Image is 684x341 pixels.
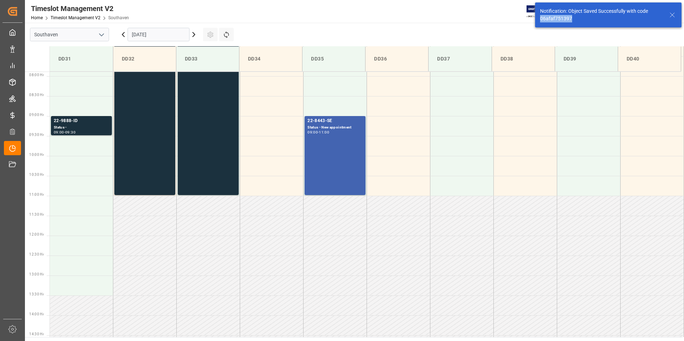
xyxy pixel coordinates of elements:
[307,117,363,125] div: 22-8443-SE
[29,93,44,97] span: 08:30 Hr
[319,131,329,134] div: 11:00
[96,29,107,40] button: open menu
[245,52,296,65] div: DD34
[307,125,363,131] div: Status - New appointment
[29,133,44,137] span: 09:30 Hr
[29,312,44,316] span: 14:00 Hr
[54,131,64,134] div: 09:00
[527,5,551,18] img: Exertis%20JAM%20-%20Email%20Logo.jpg_1722504956.jpg
[65,131,76,134] div: 09:30
[51,15,100,20] a: Timeslot Management V2
[56,52,107,65] div: DD31
[31,15,43,20] a: Home
[29,292,44,296] span: 13:30 Hr
[498,52,549,65] div: DD38
[54,117,109,125] div: 22-9888-ID
[307,131,318,134] div: 09:00
[29,232,44,236] span: 12:00 Hr
[540,7,663,22] div: Notification: Object Saved Successfully with code 06afaf751397
[434,52,486,65] div: DD37
[54,125,109,131] div: Status -
[29,73,44,77] span: 08:00 Hr
[30,28,109,41] input: Type to search/select
[29,193,44,196] span: 11:00 Hr
[182,52,233,65] div: DD33
[308,52,359,65] div: DD35
[128,28,190,41] input: DD.MM.YYYY
[31,3,129,14] div: Timeslot Management V2
[318,131,319,134] div: -
[561,52,612,65] div: DD39
[64,131,65,134] div: -
[371,52,423,65] div: DD36
[29,153,44,157] span: 10:00 Hr
[29,272,44,276] span: 13:00 Hr
[29,113,44,117] span: 09:00 Hr
[29,252,44,256] span: 12:30 Hr
[29,332,44,336] span: 14:30 Hr
[29,173,44,177] span: 10:30 Hr
[29,213,44,216] span: 11:30 Hr
[119,52,170,65] div: DD32
[624,52,675,65] div: DD40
